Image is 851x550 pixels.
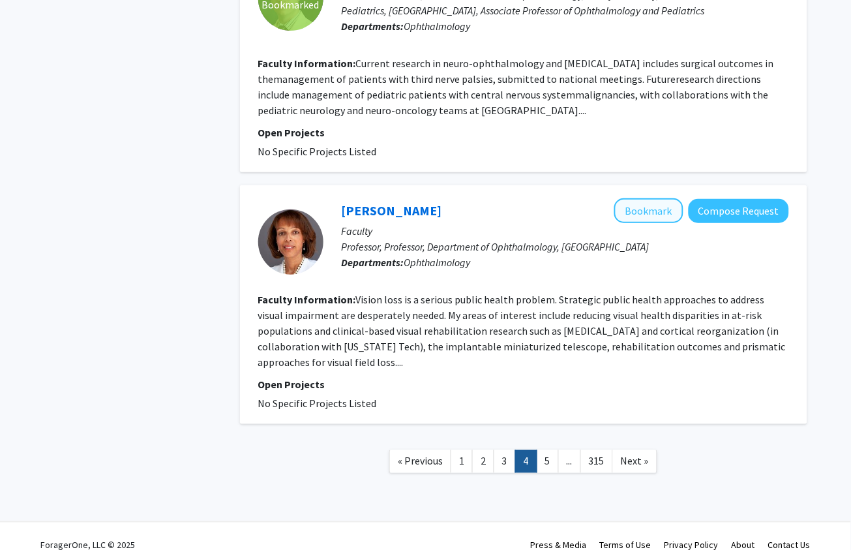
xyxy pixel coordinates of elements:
a: Previous [389,450,451,473]
span: Ophthalmology [404,20,471,33]
a: 5 [537,450,559,473]
a: 3 [494,450,516,473]
a: 2 [472,450,494,473]
b: Departments: [342,20,404,33]
nav: Page navigation [240,437,807,490]
p: Open Projects [258,125,789,140]
fg-read-more: Current research in neuro-ophthalmology and [MEDICAL_DATA] includes surgical outcomes in themanag... [258,57,774,117]
a: 315 [580,450,613,473]
span: Ophthalmology [404,256,471,269]
p: Professor, Professor, Department of Ophthalmology, [GEOGRAPHIC_DATA] [342,239,789,254]
a: Next [612,450,657,473]
span: No Specific Projects Listed [258,145,377,158]
button: Add Susan Primo to Bookmarks [614,198,683,223]
b: Departments: [342,256,404,269]
b: Faculty Information: [258,57,356,70]
a: 1 [451,450,473,473]
b: Faculty Information: [258,293,356,306]
button: Compose Request to Susan Primo [689,199,789,223]
a: [PERSON_NAME] [342,202,442,219]
iframe: Chat [10,491,55,540]
fg-read-more: Vision loss is a serious public health problem. Strategic public health approaches to address vis... [258,293,786,369]
span: « Previous [398,455,443,468]
span: No Specific Projects Listed [258,397,377,410]
span: ... [567,455,573,468]
a: 4 [515,450,537,473]
p: Open Projects [258,376,789,392]
p: Faculty [342,223,789,239]
span: Next » [621,455,649,468]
